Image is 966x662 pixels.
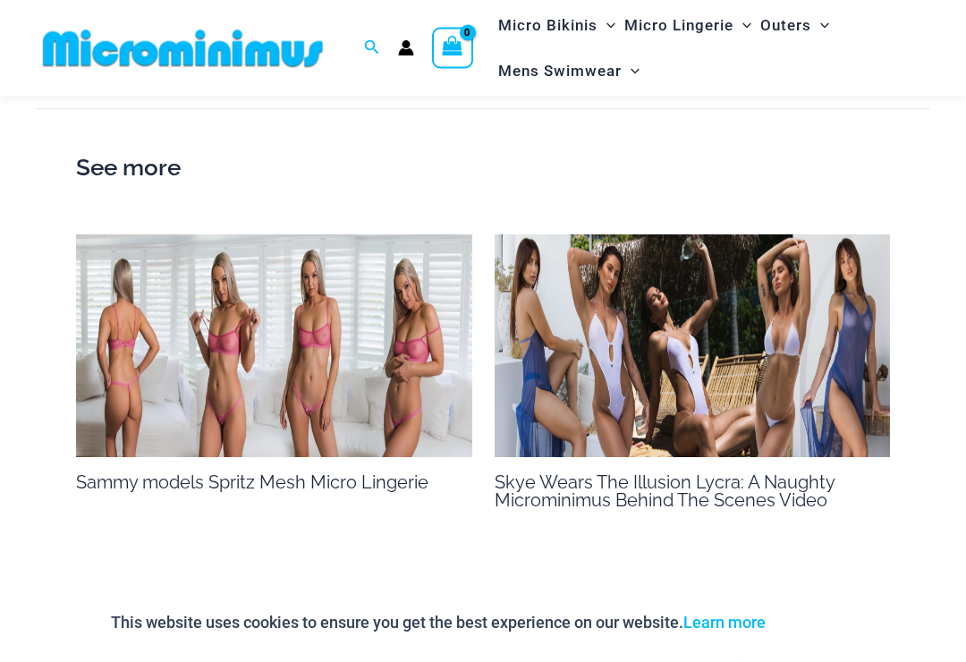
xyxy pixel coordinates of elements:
[76,472,428,494] a: Sammy models Spritz Mesh Micro Lingerie
[398,40,414,56] a: Account icon link
[622,48,640,94] span: Menu Toggle
[597,3,615,48] span: Menu Toggle
[624,3,733,48] span: Micro Lingerie
[779,601,855,644] button: Accept
[76,235,472,458] img: MM BTS Sammy 2000 x 700 Thumbnail 1
[498,48,622,94] span: Mens Swimwear
[111,609,766,636] p: This website uses cookies to ensure you get the best experience on our website.
[494,3,620,48] a: Micro BikinisMenu ToggleMenu Toggle
[498,3,597,48] span: Micro Bikinis
[432,28,473,69] a: View Shopping Cart, empty
[756,3,834,48] a: OutersMenu ToggleMenu Toggle
[495,235,891,458] img: SKYE 2000 x 700 Thumbnail
[760,3,811,48] span: Outers
[733,3,751,48] span: Menu Toggle
[683,613,766,632] a: Learn more
[811,3,829,48] span: Menu Toggle
[36,29,330,69] img: MM SHOP LOGO FLAT
[495,472,835,512] a: Skye Wears The Illusion Lycra: A Naughty Microminimus Behind The Scenes Video
[364,38,380,60] a: Search icon link
[494,48,644,94] a: Mens SwimwearMenu ToggleMenu Toggle
[76,150,890,188] h2: See more
[620,3,756,48] a: Micro LingerieMenu ToggleMenu Toggle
